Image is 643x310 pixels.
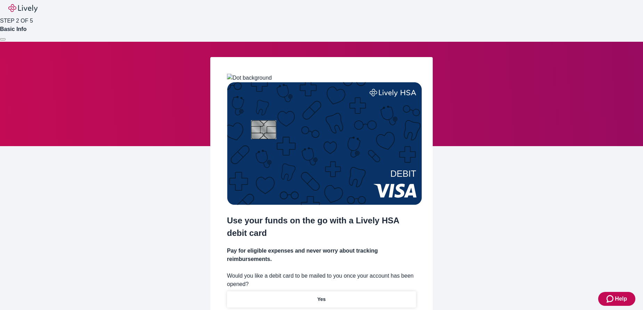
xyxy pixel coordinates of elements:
img: Debit card [227,82,422,205]
label: Would you like a debit card to be mailed to you once your account has been opened? [227,272,416,288]
span: Help [615,295,627,303]
h2: Use your funds on the go with a Lively HSA debit card [227,214,416,239]
svg: Zendesk support icon [607,295,615,303]
button: Yes [227,291,416,308]
button: Zendesk support iconHelp [598,292,635,306]
h4: Pay for eligible expenses and never worry about tracking reimbursements. [227,247,416,263]
p: Yes [317,296,326,303]
img: Dot background [227,74,272,82]
img: Lively [8,4,38,13]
